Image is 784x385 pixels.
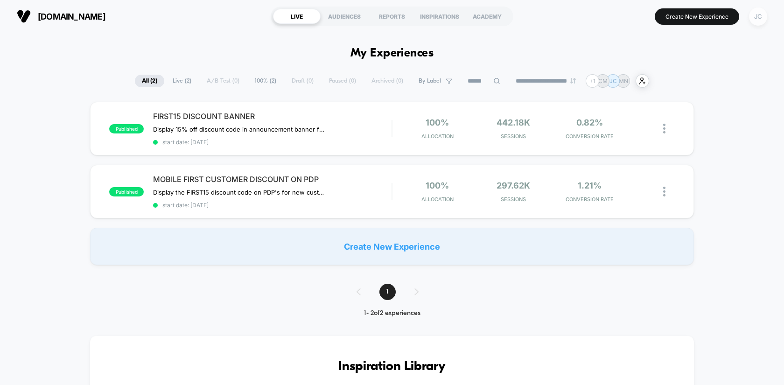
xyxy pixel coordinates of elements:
h3: Inspiration Library [118,359,666,374]
span: published [109,187,144,196]
span: Sessions [478,133,549,140]
img: close [663,124,665,133]
span: 297.62k [497,181,530,190]
img: close [663,187,665,196]
button: Create New Experience [655,8,739,25]
div: REPORTS [368,9,416,24]
div: AUDIENCES [321,9,368,24]
img: Visually logo [17,9,31,23]
span: 100% ( 2 ) [248,75,283,87]
div: 1 - 2 of 2 experiences [347,309,437,317]
span: 1.21% [578,181,602,190]
span: CONVERSION RATE [554,196,625,203]
span: 1 [379,284,396,300]
p: MN [619,77,628,84]
span: [DOMAIN_NAME] [38,12,105,21]
div: JC [749,7,767,26]
p: CM [598,77,608,84]
span: Display 15% off discount code in announcement banner for all new customers [153,126,326,133]
span: published [109,124,144,133]
span: Allocation [421,133,454,140]
span: 442.18k [497,118,530,127]
span: 0.82% [576,118,603,127]
button: [DOMAIN_NAME] [14,9,108,24]
h1: My Experiences [350,47,434,60]
span: 100% [426,181,449,190]
span: Live ( 2 ) [166,75,198,87]
span: CONVERSION RATE [554,133,625,140]
span: FIRST15 DISCOUNT BANNER [153,112,392,121]
div: Create New Experience [90,228,694,265]
span: 100% [426,118,449,127]
div: ACADEMY [463,9,511,24]
div: + 1 [586,74,599,88]
p: JC [609,77,617,84]
span: start date: [DATE] [153,139,392,146]
span: By Label [419,77,441,84]
button: JC [746,7,770,26]
span: All ( 2 ) [135,75,164,87]
div: INSPIRATIONS [416,9,463,24]
span: MOBILE FIRST CUSTOMER DISCOUNT ON PDP [153,175,392,184]
img: end [570,78,576,84]
div: LIVE [273,9,321,24]
span: start date: [DATE] [153,202,392,209]
span: Display the FIRST15 discount code on PDP's for new customers [153,189,326,196]
span: Allocation [421,196,454,203]
span: Sessions [478,196,549,203]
